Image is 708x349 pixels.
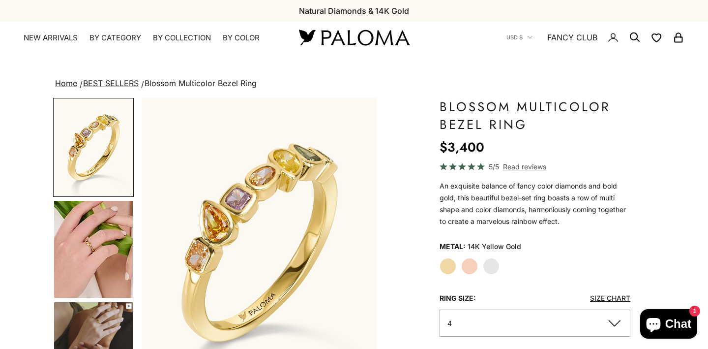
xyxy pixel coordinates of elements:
inbox-online-store-chat: Shopify online store chat [637,309,700,341]
span: Blossom Multicolor Bezel Ring [145,78,257,88]
summary: By Color [223,33,260,43]
button: Go to item 1 [53,98,134,197]
summary: By Collection [153,33,211,43]
span: 5/5 [489,161,499,172]
span: Read reviews [503,161,546,172]
legend: Ring Size: [440,291,476,306]
nav: Primary navigation [24,33,275,43]
img: #YellowGold [54,99,133,196]
nav: Secondary navigation [506,22,684,53]
p: An exquisite balance of fancy color diamonds and bold gold, this beautiful bezel-set ring boasts ... [440,180,630,227]
span: USD $ [506,33,523,42]
span: 4 [447,319,452,327]
button: Go to item 5 [53,200,134,299]
variant-option-value: 14K Yellow Gold [468,239,521,254]
a: NEW ARRIVALS [24,33,78,43]
button: 4 [440,310,630,337]
h1: Blossom Multicolor Bezel Ring [440,98,630,133]
a: Home [55,78,77,88]
nav: breadcrumbs [53,77,655,91]
sale-price: $3,400 [440,137,484,157]
img: #YellowGold #RoseGold #WhiteGold [54,201,133,298]
p: Natural Diamonds & 14K Gold [299,4,409,17]
legend: Metal: [440,239,466,254]
a: FANCY CLUB [547,31,597,44]
a: Size Chart [590,294,630,302]
a: BEST SELLERS [83,78,139,88]
summary: By Category [89,33,141,43]
button: USD $ [506,33,532,42]
a: 5/5 Read reviews [440,161,630,172]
